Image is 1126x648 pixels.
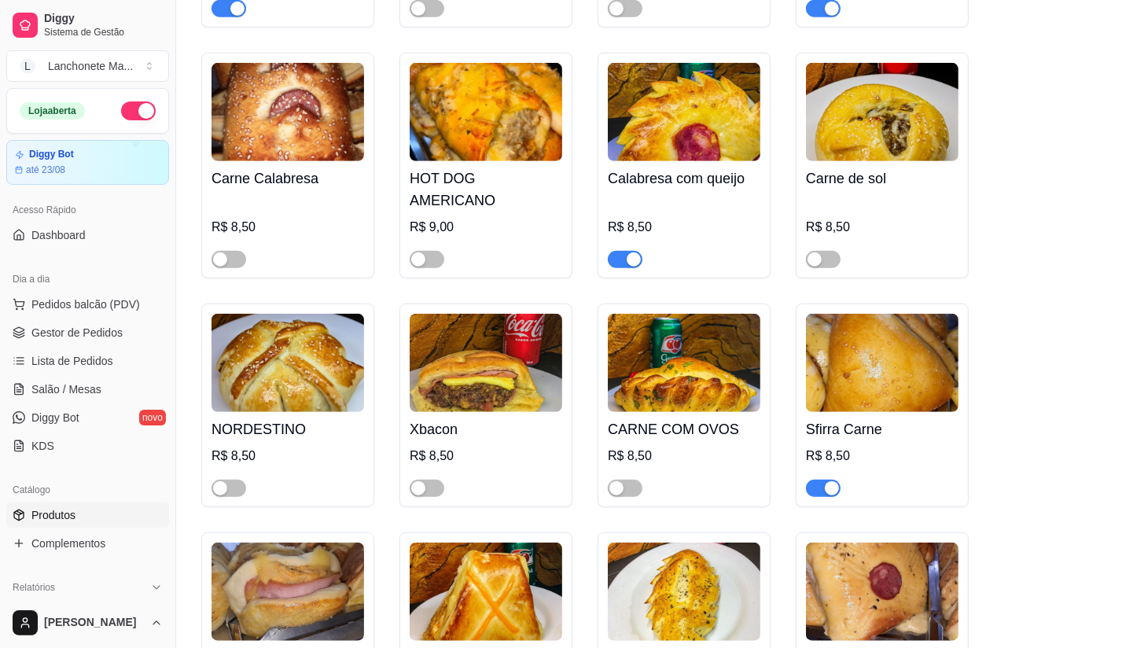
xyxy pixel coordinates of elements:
span: [PERSON_NAME] [44,616,144,630]
h4: Sfirra Carne [806,418,959,440]
h4: Carne de sol [806,168,959,190]
article: Diggy Bot [29,149,74,160]
div: Dia a dia [6,267,169,292]
img: product-image [212,314,364,412]
div: R$ 8,50 [608,447,760,466]
div: R$ 8,50 [806,447,959,466]
span: Produtos [31,507,75,523]
article: até 23/08 [26,164,65,176]
span: Diggy Bot [31,410,79,425]
span: L [20,58,35,74]
img: product-image [608,314,760,412]
a: Dashboard [6,223,169,248]
span: Complementos [31,536,105,551]
div: Catálogo [6,477,169,503]
img: product-image [806,63,959,161]
button: [PERSON_NAME] [6,604,169,642]
span: KDS [31,438,54,454]
a: KDS [6,433,169,458]
span: Pedidos balcão (PDV) [31,296,140,312]
img: product-image [806,543,959,641]
h4: HOT DOG AMERICANO [410,168,562,212]
div: Loja aberta [20,102,85,120]
img: product-image [806,314,959,412]
img: product-image [410,543,562,641]
img: product-image [608,63,760,161]
div: R$ 9,00 [410,218,562,237]
button: Alterar Status [121,101,156,120]
div: R$ 8,50 [212,447,364,466]
h4: NORDESTINO [212,418,364,440]
button: Select a team [6,50,169,82]
span: Relatórios [13,581,55,594]
div: R$ 8,50 [806,218,959,237]
span: Salão / Mesas [31,381,101,397]
span: Gestor de Pedidos [31,325,123,341]
a: Gestor de Pedidos [6,320,169,345]
a: Complementos [6,531,169,556]
div: R$ 8,50 [608,218,760,237]
img: product-image [410,63,562,161]
button: Pedidos balcão (PDV) [6,292,169,317]
div: R$ 8,50 [410,447,562,466]
span: Sistema de Gestão [44,26,163,39]
span: Dashboard [31,227,86,243]
div: Acesso Rápido [6,197,169,223]
a: Diggy Botaté 23/08 [6,140,169,185]
div: Lanchonete Ma ... [48,58,133,74]
img: product-image [212,543,364,641]
a: Produtos [6,503,169,528]
a: DiggySistema de Gestão [6,6,169,44]
h4: Calabresa com queijo [608,168,760,190]
span: Diggy [44,12,163,26]
a: Lista de Pedidos [6,348,169,374]
a: Diggy Botnovo [6,405,169,430]
h4: Carne Calabresa [212,168,364,190]
h4: Xbacon [410,418,562,440]
span: Lista de Pedidos [31,353,113,369]
h4: CARNE COM OVOS [608,418,760,440]
div: R$ 8,50 [212,218,364,237]
a: Salão / Mesas [6,377,169,402]
img: product-image [410,314,562,412]
img: product-image [212,63,364,161]
img: product-image [608,543,760,641]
